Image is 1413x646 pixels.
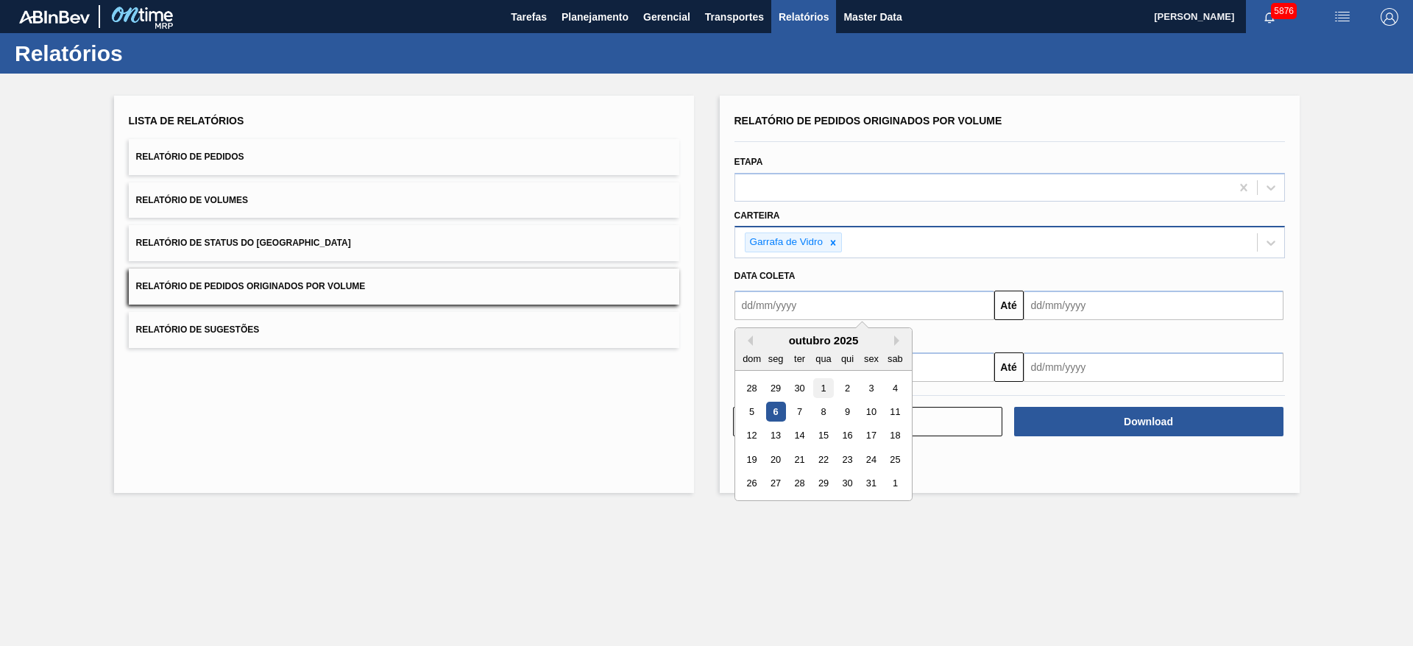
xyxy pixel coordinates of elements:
[861,402,881,422] div: Choose sexta-feira, 10 de outubro de 2025
[789,349,809,369] div: ter
[789,402,809,422] div: Choose terça-feira, 7 de outubro de 2025
[136,324,260,335] span: Relatório de Sugestões
[562,8,628,26] span: Planejamento
[813,450,833,469] div: Choose quarta-feira, 22 de outubro de 2025
[734,291,994,320] input: dd/mm/yyyy
[837,426,857,446] div: Choose quinta-feira, 16 de outubro de 2025
[885,349,904,369] div: sab
[1271,3,1297,19] span: 5876
[813,402,833,422] div: Choose quarta-feira, 8 de outubro de 2025
[136,281,366,291] span: Relatório de Pedidos Originados por Volume
[136,195,248,205] span: Relatório de Volumes
[129,182,679,219] button: Relatório de Volumes
[511,8,547,26] span: Tarefas
[765,426,785,446] div: Choose segunda-feira, 13 de outubro de 2025
[735,334,912,347] div: outubro 2025
[1381,8,1398,26] img: Logout
[885,474,904,494] div: Choose sábado, 1 de novembro de 2025
[765,402,785,422] div: Choose segunda-feira, 6 de outubro de 2025
[136,152,244,162] span: Relatório de Pedidos
[1024,352,1283,382] input: dd/mm/yyyy
[894,336,904,346] button: Next Month
[861,450,881,469] div: Choose sexta-feira, 24 de outubro de 2025
[742,450,762,469] div: Choose domingo, 19 de outubro de 2025
[742,426,762,446] div: Choose domingo, 12 de outubro de 2025
[734,157,763,167] label: Etapa
[885,378,904,398] div: Choose sábado, 4 de outubro de 2025
[994,291,1024,320] button: Até
[19,10,90,24] img: TNhmsLtSVTkK8tSr43FrP2fwEKptu5GPRR3wAAAABJRU5ErkJggg==
[861,426,881,446] div: Choose sexta-feira, 17 de outubro de 2025
[837,378,857,398] div: Choose quinta-feira, 2 de outubro de 2025
[643,8,690,26] span: Gerencial
[765,450,785,469] div: Choose segunda-feira, 20 de outubro de 2025
[885,402,904,422] div: Choose sábado, 11 de outubro de 2025
[765,378,785,398] div: Choose segunda-feira, 29 de setembro de 2025
[129,269,679,305] button: Relatório de Pedidos Originados por Volume
[861,474,881,494] div: Choose sexta-feira, 31 de outubro de 2025
[885,426,904,446] div: Choose sábado, 18 de outubro de 2025
[733,407,1002,436] button: Limpar
[779,8,829,26] span: Relatórios
[742,349,762,369] div: dom
[705,8,764,26] span: Transportes
[1014,407,1283,436] button: Download
[742,474,762,494] div: Choose domingo, 26 de outubro de 2025
[837,402,857,422] div: Choose quinta-feira, 9 de outubro de 2025
[743,336,753,346] button: Previous Month
[1334,8,1351,26] img: userActions
[734,115,1002,127] span: Relatório de Pedidos Originados por Volume
[837,474,857,494] div: Choose quinta-feira, 30 de outubro de 2025
[746,233,826,252] div: Garrafa de Vidro
[15,45,276,62] h1: Relatórios
[740,376,907,495] div: month 2025-10
[734,271,796,281] span: Data coleta
[742,402,762,422] div: Choose domingo, 5 de outubro de 2025
[789,426,809,446] div: Choose terça-feira, 14 de outubro de 2025
[1246,7,1293,27] button: Notificações
[742,378,762,398] div: Choose domingo, 28 de setembro de 2025
[129,115,244,127] span: Lista de Relatórios
[129,312,679,348] button: Relatório de Sugestões
[789,450,809,469] div: Choose terça-feira, 21 de outubro de 2025
[843,8,902,26] span: Master Data
[885,450,904,469] div: Choose sábado, 25 de outubro de 2025
[765,474,785,494] div: Choose segunda-feira, 27 de outubro de 2025
[813,349,833,369] div: qua
[1024,291,1283,320] input: dd/mm/yyyy
[994,352,1024,382] button: Até
[837,450,857,469] div: Choose quinta-feira, 23 de outubro de 2025
[765,349,785,369] div: seg
[734,210,780,221] label: Carteira
[789,474,809,494] div: Choose terça-feira, 28 de outubro de 2025
[813,474,833,494] div: Choose quarta-feira, 29 de outubro de 2025
[813,378,833,398] div: Choose quarta-feira, 1 de outubro de 2025
[136,238,351,248] span: Relatório de Status do [GEOGRAPHIC_DATA]
[129,225,679,261] button: Relatório de Status do [GEOGRAPHIC_DATA]
[129,139,679,175] button: Relatório de Pedidos
[861,349,881,369] div: sex
[813,426,833,446] div: Choose quarta-feira, 15 de outubro de 2025
[837,349,857,369] div: qui
[789,378,809,398] div: Choose terça-feira, 30 de setembro de 2025
[861,378,881,398] div: Choose sexta-feira, 3 de outubro de 2025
